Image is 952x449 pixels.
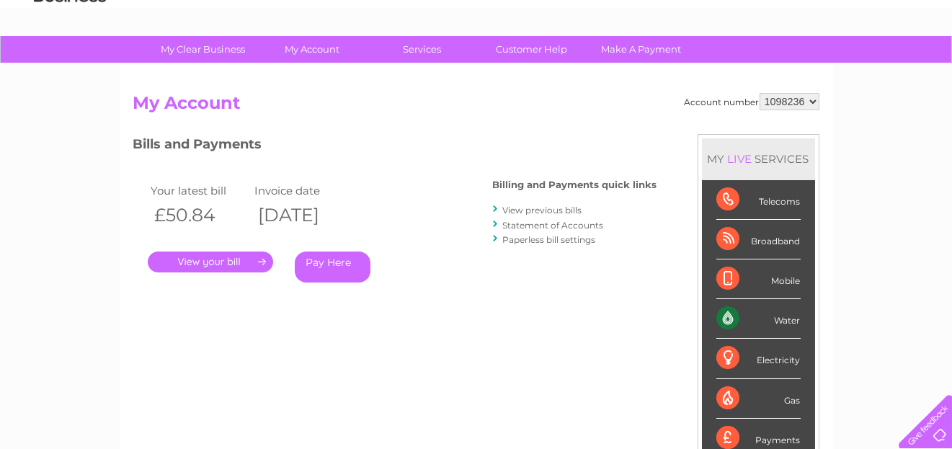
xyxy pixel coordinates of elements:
[503,234,596,245] a: Paperless bill settings
[904,61,938,72] a: Log out
[362,36,481,63] a: Services
[716,379,801,419] div: Gas
[136,8,817,70] div: Clear Business is a trading name of Verastar Limited (registered in [GEOGRAPHIC_DATA] No. 3667643...
[143,36,262,63] a: My Clear Business
[680,7,780,25] a: 0333 014 3131
[716,220,801,259] div: Broadband
[775,61,818,72] a: Telecoms
[148,181,252,200] td: Your latest bill
[698,61,726,72] a: Water
[493,179,657,190] h4: Billing and Payments quick links
[133,134,657,159] h3: Bills and Payments
[253,36,372,63] a: My Account
[33,37,107,81] img: logo.png
[716,299,801,339] div: Water
[716,180,801,220] div: Telecoms
[856,61,891,72] a: Contact
[702,138,815,179] div: MY SERVICES
[472,36,591,63] a: Customer Help
[251,181,355,200] td: Invoice date
[582,36,700,63] a: Make A Payment
[148,252,273,272] a: .
[734,61,766,72] a: Energy
[251,200,355,230] th: [DATE]
[503,220,604,231] a: Statement of Accounts
[148,200,252,230] th: £50.84
[716,259,801,299] div: Mobile
[295,252,370,283] a: Pay Here
[716,339,801,378] div: Electricity
[685,93,819,110] div: Account number
[503,205,582,215] a: View previous bills
[133,93,819,120] h2: My Account
[725,152,755,166] div: LIVE
[827,61,848,72] a: Blog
